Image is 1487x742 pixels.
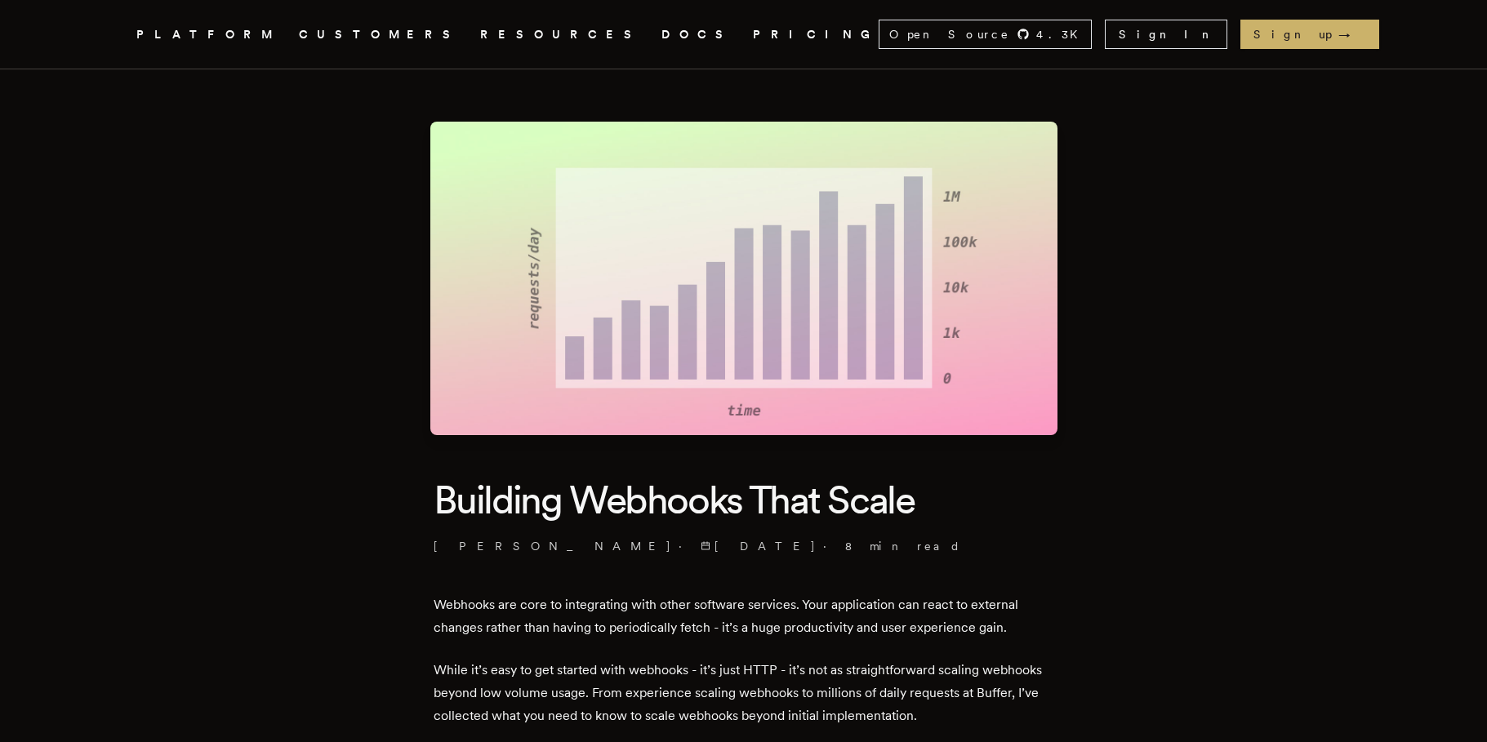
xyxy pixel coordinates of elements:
span: 4.3 K [1036,26,1088,42]
img: Featured image for Building Webhooks That Scale blog post [430,122,1057,435]
button: RESOURCES [480,24,642,45]
span: Open Source [889,26,1010,42]
span: [DATE] [701,538,817,554]
p: Webhooks are core to integrating with other software services. Your application can react to exte... [434,593,1054,639]
p: While it’s easy to get started with webhooks - it’s just HTTP - it’s not as straightforward scali... [434,659,1054,727]
a: [PERSON_NAME] [434,538,672,554]
span: → [1338,26,1366,42]
button: PLATFORM [136,24,279,45]
a: CUSTOMERS [299,24,461,45]
h1: Building Webhooks That Scale [434,474,1054,525]
a: Sign up [1240,20,1379,49]
a: PRICING [753,24,879,45]
a: Sign In [1105,20,1227,49]
span: 8 min read [845,538,961,554]
a: DOCS [661,24,733,45]
p: · · [434,538,1054,554]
